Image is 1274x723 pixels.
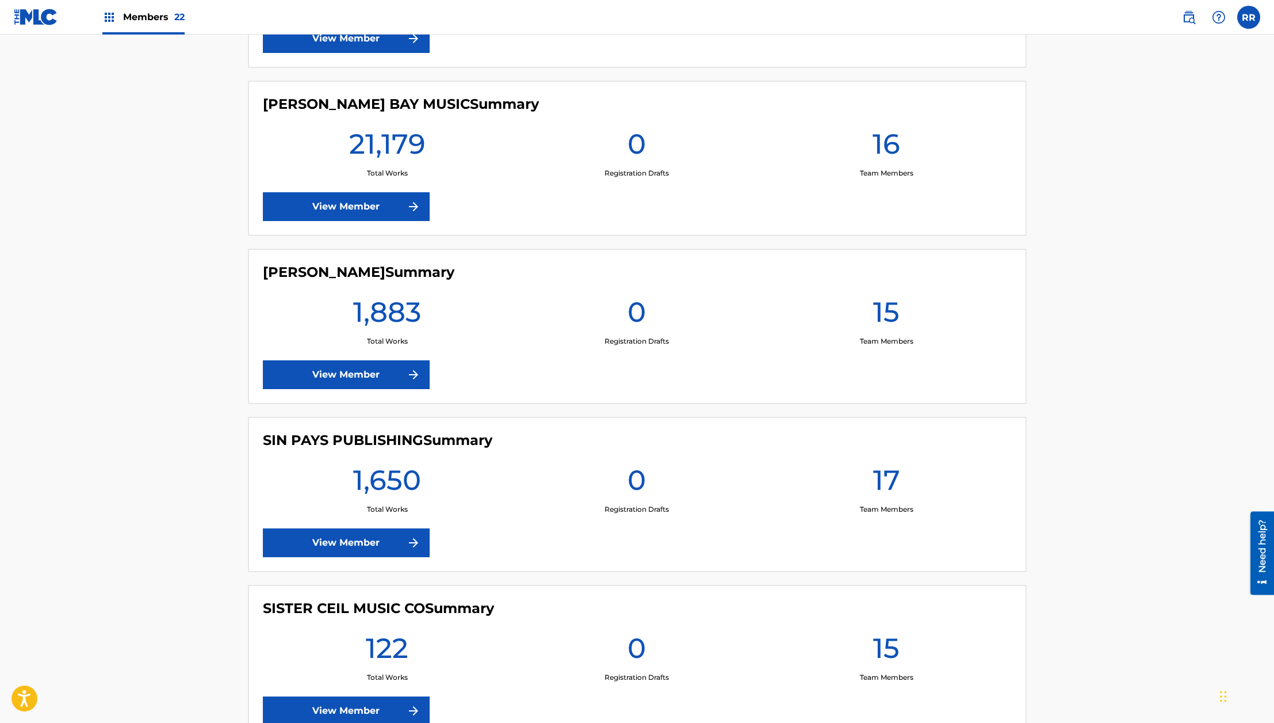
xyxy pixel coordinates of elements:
[263,24,430,53] a: View Member
[353,463,421,504] h1: 1,650
[1207,6,1230,29] div: Help
[628,295,646,336] h1: 0
[1216,668,1274,723] iframe: Chat Widget
[14,9,58,25] img: MLC Logo
[1220,679,1227,714] div: Drag
[123,10,185,24] span: Members
[13,8,28,61] div: Need help?
[605,336,669,347] p: Registration Drafts
[873,463,900,504] h1: 17
[367,672,408,683] p: Total Works
[1212,10,1226,24] img: help
[605,672,669,683] p: Registration Drafts
[353,295,421,336] h1: 1,883
[263,192,430,221] a: View Member
[263,600,494,617] h4: SISTER CEIL MUSIC CO
[605,504,669,515] p: Registration Drafts
[873,127,900,168] h1: 16
[407,368,420,382] img: f7272a7cc735f4ea7f67.svg
[349,127,426,168] h1: 21,179
[263,264,454,281] h4: SINDEE LEVIN
[628,127,646,168] h1: 0
[367,168,408,178] p: Total Works
[263,96,539,113] h4: SHELLY BAY MUSIC
[873,631,900,672] h1: 15
[860,672,913,683] p: Team Members
[407,536,420,550] img: f7272a7cc735f4ea7f67.svg
[407,704,420,718] img: f7272a7cc735f4ea7f67.svg
[860,504,913,515] p: Team Members
[605,168,669,178] p: Registration Drafts
[263,360,430,389] a: View Member
[1177,6,1200,29] a: Public Search
[860,336,913,347] p: Team Members
[263,432,492,449] h4: SIN PAYS PUBLISHING
[407,200,420,214] img: f7272a7cc735f4ea7f67.svg
[1182,10,1196,24] img: search
[407,32,420,45] img: f7272a7cc735f4ea7f67.svg
[366,631,408,672] h1: 122
[860,168,913,178] p: Team Members
[102,10,116,24] img: Top Rightsholders
[1242,511,1274,595] iframe: Resource Center
[1237,6,1260,29] div: User Menu
[628,463,646,504] h1: 0
[263,528,430,557] a: View Member
[174,12,185,22] span: 22
[367,336,408,347] p: Total Works
[873,295,900,336] h1: 15
[367,504,408,515] p: Total Works
[628,631,646,672] h1: 0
